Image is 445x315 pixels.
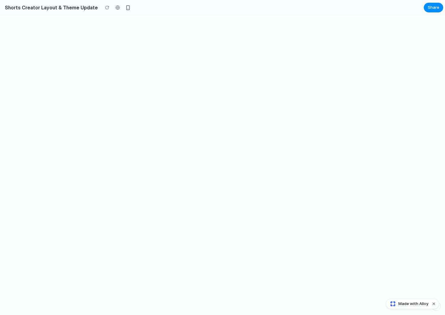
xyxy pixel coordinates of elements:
a: Made with Alloy [386,301,429,307]
h2: Shorts Creator Layout & Theme Update [2,4,98,11]
span: Made with Alloy [398,301,428,307]
button: Dismiss watermark [430,300,437,307]
button: Share [424,3,443,12]
span: Share [428,5,439,11]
